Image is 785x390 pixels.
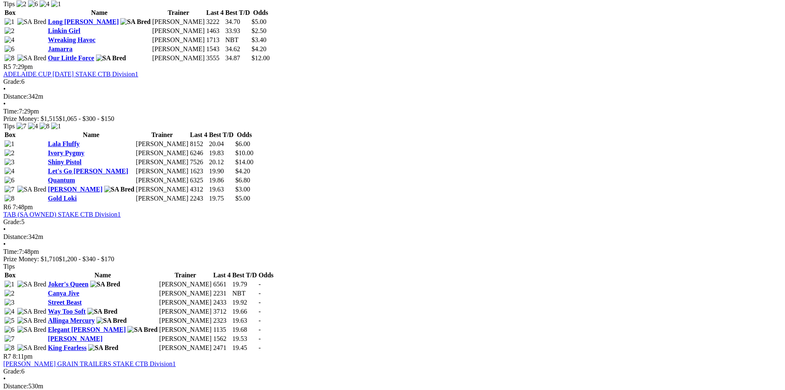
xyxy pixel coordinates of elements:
span: - [258,335,260,342]
a: [PERSON_NAME] GRAIN TRAILERS STAKE CTB Division1 [3,360,176,367]
span: $6.80 [235,177,250,184]
td: 2471 [213,344,231,352]
span: Tips [3,263,15,270]
a: Ivory Pygmy [48,149,84,156]
td: [PERSON_NAME] [136,167,189,175]
span: Distance: [3,93,28,100]
span: Distance: [3,383,28,390]
img: 8 [40,123,49,130]
td: [PERSON_NAME] [136,158,189,166]
td: [PERSON_NAME] [136,149,189,157]
td: 2243 [190,194,208,203]
th: Trainer [136,131,189,139]
td: [PERSON_NAME] [159,307,212,316]
td: 19.79 [232,280,258,288]
td: [PERSON_NAME] [152,36,205,44]
td: [PERSON_NAME] [136,194,189,203]
img: SA Bred [17,186,47,193]
span: $14.00 [235,158,253,165]
span: Distance: [3,233,28,240]
span: 7:48pm [13,203,33,210]
img: 1 [51,0,61,8]
a: Street Beast [48,299,82,306]
img: 8 [5,195,14,202]
div: 5 [3,218,782,226]
img: 6 [5,326,14,333]
td: [PERSON_NAME] [136,140,189,148]
img: 4 [5,308,14,315]
span: Grade: [3,218,21,225]
span: • [3,241,6,248]
a: Jamarra [48,45,73,52]
img: 5 [5,317,14,324]
span: Box [5,9,16,16]
span: - [258,317,260,324]
td: 19.68 [232,326,258,334]
img: SA Bred [104,186,134,193]
img: 2 [5,27,14,35]
th: Last 4 [213,271,231,279]
td: 3712 [213,307,231,316]
td: 3555 [206,54,224,62]
td: 19.83 [209,149,234,157]
td: 19.63 [209,185,234,194]
td: 1543 [206,45,224,53]
td: 34.87 [225,54,251,62]
span: Time: [3,248,19,255]
a: Allinga Mercury [48,317,95,324]
span: Box [5,272,16,279]
img: 8 [5,344,14,352]
img: SA Bred [17,326,47,333]
div: 6 [3,368,782,375]
td: [PERSON_NAME] [152,45,205,53]
img: SA Bred [17,281,47,288]
td: [PERSON_NAME] [159,326,212,334]
td: 34.70 [225,18,251,26]
th: Last 4 [206,9,224,17]
td: 2433 [213,298,231,307]
span: Tips [3,0,15,7]
img: 1 [5,140,14,148]
span: Box [5,131,16,138]
th: Trainer [152,9,205,17]
span: - [258,344,260,351]
img: SA Bred [17,308,47,315]
img: SA Bred [17,344,47,352]
th: Odds [258,271,274,279]
div: 6 [3,78,782,85]
img: SA Bred [17,54,47,62]
td: [PERSON_NAME] [159,317,212,325]
span: $5.00 [252,18,267,25]
td: [PERSON_NAME] [159,344,212,352]
a: Canya Jive [48,290,79,297]
th: Name [47,131,135,139]
a: Shiny Pistol [48,158,81,165]
span: - [258,290,260,297]
img: SA Bred [88,344,118,352]
span: $10.00 [235,149,253,156]
th: Name [47,9,151,17]
div: 7:29pm [3,108,782,115]
img: 6 [28,0,38,8]
td: 19.92 [232,298,258,307]
img: 2 [5,149,14,157]
td: 33.93 [225,27,251,35]
img: SA Bred [127,326,157,333]
td: 19.75 [209,194,234,203]
td: 20.04 [209,140,234,148]
img: SA Bred [87,308,117,315]
a: Linkin Girl [48,27,80,34]
img: 2 [16,0,26,8]
a: Let's Go [PERSON_NAME] [48,168,128,175]
a: ADELAIDE CUP [DATE] STAKE CTB Division1 [3,71,138,78]
a: Lala Fluffy [48,140,80,147]
a: King Fearless [48,344,87,351]
span: R7 [3,353,11,360]
td: 19.45 [232,344,258,352]
span: $1,065 - $300 - $150 [59,115,115,122]
td: [PERSON_NAME] [159,335,212,343]
img: 4 [28,123,38,130]
td: 6325 [190,176,208,184]
a: Our Little Force [48,54,94,61]
span: Grade: [3,78,21,85]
